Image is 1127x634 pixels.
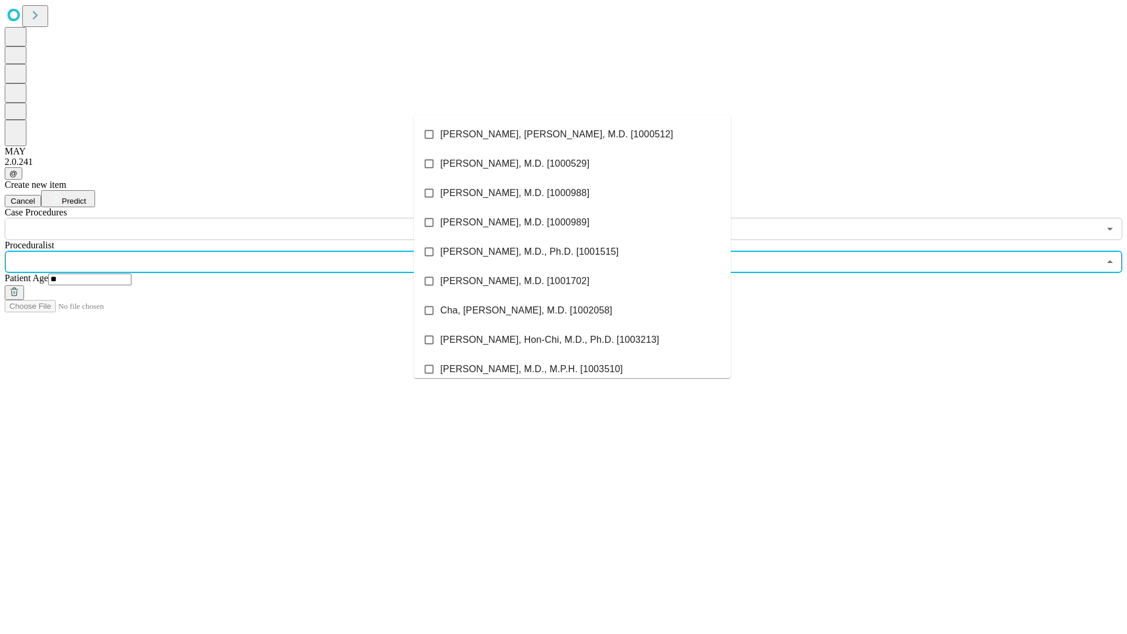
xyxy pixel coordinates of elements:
[1102,221,1118,237] button: Open
[440,127,673,141] span: [PERSON_NAME], [PERSON_NAME], M.D. [1000512]
[9,169,18,178] span: @
[5,180,66,190] span: Create new item
[440,245,619,259] span: [PERSON_NAME], M.D., Ph.D. [1001515]
[5,273,48,283] span: Patient Age
[5,167,22,180] button: @
[440,333,659,347] span: [PERSON_NAME], Hon-Chi, M.D., Ph.D. [1003213]
[440,157,589,171] span: [PERSON_NAME], M.D. [1000529]
[41,190,95,207] button: Predict
[440,274,589,288] span: [PERSON_NAME], M.D. [1001702]
[11,197,35,205] span: Cancel
[440,362,623,376] span: [PERSON_NAME], M.D., M.P.H. [1003510]
[5,195,41,207] button: Cancel
[440,215,589,230] span: [PERSON_NAME], M.D. [1000989]
[5,207,67,217] span: Scheduled Procedure
[5,146,1122,157] div: MAY
[440,303,612,318] span: Cha, [PERSON_NAME], M.D. [1002058]
[5,157,1122,167] div: 2.0.241
[5,240,54,250] span: Proceduralist
[1102,254,1118,270] button: Close
[62,197,86,205] span: Predict
[440,186,589,200] span: [PERSON_NAME], M.D. [1000988]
